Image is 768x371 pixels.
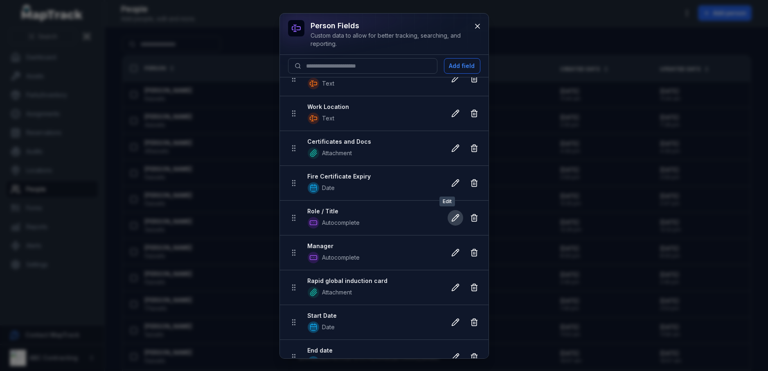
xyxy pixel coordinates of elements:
[322,184,335,192] span: Date
[322,79,335,88] span: Text
[322,219,360,227] span: Autocomplete
[322,149,352,157] span: Attachment
[311,32,467,48] div: Custom data to allow for better tracking, searching, and reporting.
[308,172,439,181] strong: Fire Certificate Expiry
[322,253,360,262] span: Autocomplete
[439,197,455,206] span: Edit
[444,58,480,74] button: Add field
[308,312,439,320] strong: Start Date
[308,277,439,285] strong: Rapid global induction card
[308,346,439,355] strong: End date
[308,242,439,250] strong: Manager
[311,20,467,32] h3: person fields
[308,138,439,146] strong: Certificates and Docs
[308,103,439,111] strong: Work Location
[308,207,439,215] strong: Role / Title
[322,288,352,296] span: Attachment
[322,358,335,366] span: Date
[322,114,335,122] span: Text
[322,323,335,331] span: Date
